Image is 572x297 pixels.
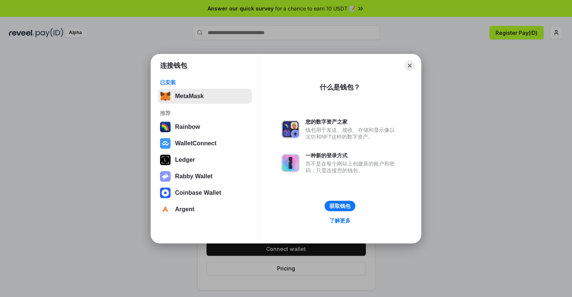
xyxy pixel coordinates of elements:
img: svg+xml,%3Csvg%20xmlns%3D%22http%3A%2F%2Fwww.w3.org%2F2000%2Fsvg%22%20fill%3D%22none%22%20viewBox... [282,120,299,138]
button: Rainbow [158,119,252,134]
img: svg+xml,%3Csvg%20xmlns%3D%22http%3A%2F%2Fwww.w3.org%2F2000%2Fsvg%22%20fill%3D%22none%22%20viewBox... [160,171,171,182]
img: svg+xml,%3Csvg%20fill%3D%22none%22%20height%3D%2233%22%20viewBox%3D%220%200%2035%2033%22%20width%... [160,91,171,101]
img: svg+xml,%3Csvg%20width%3D%2228%22%20height%3D%2228%22%20viewBox%3D%220%200%2028%2028%22%20fill%3D... [160,138,171,149]
button: Ledger [158,152,252,167]
img: svg+xml,%3Csvg%20xmlns%3D%22http%3A%2F%2Fwww.w3.org%2F2000%2Fsvg%22%20fill%3D%22none%22%20viewBox... [282,154,299,172]
button: Argent [158,202,252,217]
img: svg+xml,%3Csvg%20width%3D%2228%22%20height%3D%2228%22%20viewBox%3D%220%200%2028%2028%22%20fill%3D... [160,188,171,198]
div: 了解更多 [329,217,350,224]
button: Coinbase Wallet [158,185,252,200]
button: MetaMask [158,89,252,104]
button: Rabby Wallet [158,169,252,184]
a: 了解更多 [325,216,355,225]
button: 获取钱包 [325,201,355,211]
h1: 连接钱包 [160,61,187,70]
div: 您的数字资产之家 [305,118,398,125]
button: WalletConnect [158,136,252,151]
div: 获取钱包 [329,203,350,209]
img: svg+xml,%3Csvg%20width%3D%2228%22%20height%3D%2228%22%20viewBox%3D%220%200%2028%2028%22%20fill%3D... [160,204,171,215]
div: 已安装 [160,79,250,86]
div: 什么是钱包？ [320,83,360,92]
div: WalletConnect [175,140,217,147]
div: MetaMask [175,93,204,100]
div: Rabby Wallet [175,173,213,180]
button: Close [404,60,415,71]
img: svg+xml,%3Csvg%20width%3D%22120%22%20height%3D%22120%22%20viewBox%3D%220%200%20120%20120%22%20fil... [160,122,171,132]
div: 推荐 [160,110,250,116]
div: 一种新的登录方式 [305,152,398,159]
div: Argent [175,206,195,213]
div: 而不是在每个网站上创建新的账户和密码，只需连接您的钱包。 [305,160,398,174]
div: 钱包用于发送、接收、存储和显示像以太坊和NFT这样的数字资产。 [305,127,398,140]
div: Ledger [175,157,195,163]
div: Coinbase Wallet [175,190,221,196]
img: svg+xml,%3Csvg%20xmlns%3D%22http%3A%2F%2Fwww.w3.org%2F2000%2Fsvg%22%20width%3D%2228%22%20height%3... [160,155,171,165]
div: Rainbow [175,124,200,130]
